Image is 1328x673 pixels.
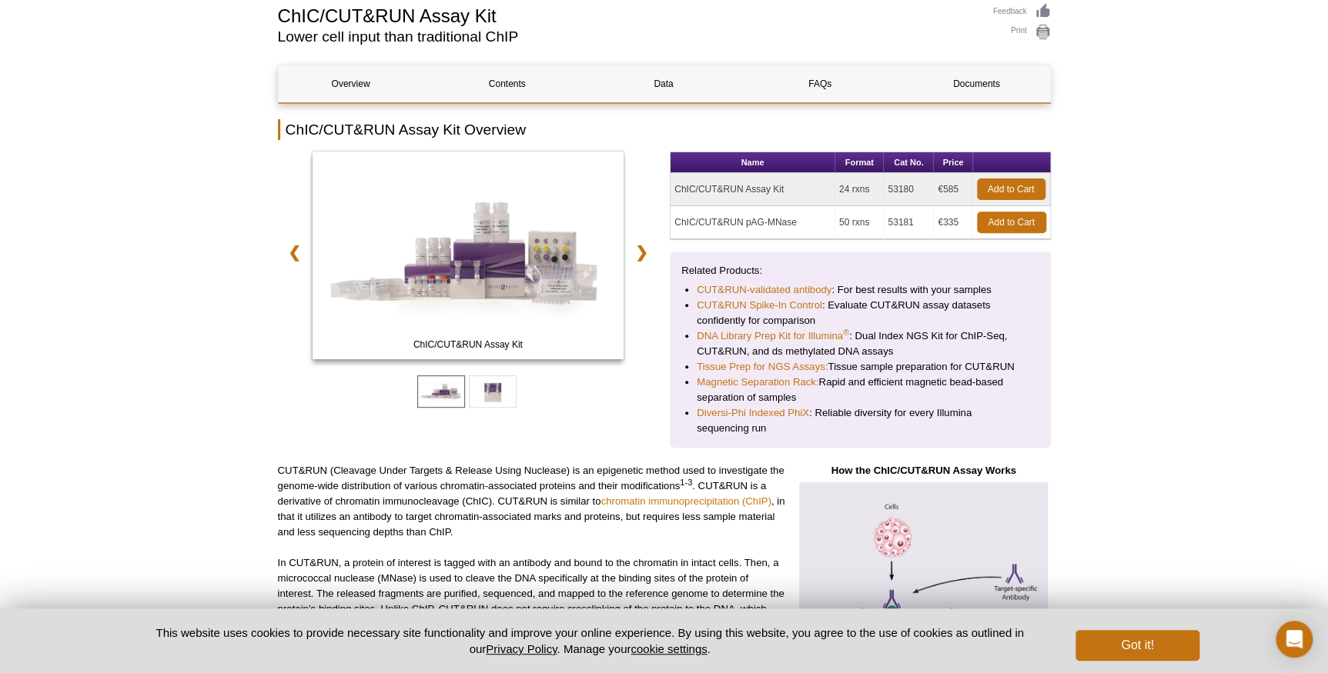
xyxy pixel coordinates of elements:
a: Magnetic Separation Rack: [697,375,818,390]
th: Cat No. [884,152,934,173]
td: ChIC/CUT&RUN pAG-MNase [671,206,835,239]
th: Price [934,152,972,173]
a: chromatin immunoprecipitation (ChIP) [600,495,771,507]
a: ChIC/CUT&RUN Assay Kit [313,152,624,364]
a: Overview [279,65,423,102]
h2: Lower cell input than traditional ChIP [278,30,978,44]
p: This website uses cookies to provide necessary site functionality and improve your online experie... [129,625,1051,657]
a: Tissue Prep for NGS Assays: [697,359,828,375]
a: Contents [435,65,580,102]
div: Open Intercom Messenger [1276,621,1313,658]
sup: 1-3 [680,478,692,487]
h1: ChIC/CUT&RUN Assay Kit [278,3,978,26]
button: Got it! [1075,630,1199,661]
a: ❯ [625,235,658,270]
li: : Dual Index NGS Kit for ChIP-Seq, CUT&RUN, and ds methylated DNA assays [697,328,1024,359]
a: CUT&RUN Spike-In Control [697,298,822,313]
p: Related Products: [681,263,1039,278]
a: ❮ [278,235,311,270]
a: Add to Cart [977,212,1046,233]
a: FAQs [748,65,892,102]
li: Tissue sample preparation for CUT&RUN [697,359,1024,375]
img: ChIC/CUT&RUN Assay Kit [313,152,624,359]
td: 24 rxns [835,173,884,206]
li: : Reliable diversity for every Illumina sequencing run [697,405,1024,436]
li: Rapid and efficient magnetic bead-based separation of samples [697,375,1024,405]
a: Privacy Policy [486,642,557,655]
td: 53181 [884,206,934,239]
a: Data [591,65,736,102]
p: CUT&RUN (Cleavage Under Targets & Release Using Nuclease) is an epigenetic method used to investi... [278,463,785,540]
a: Documents [904,65,1049,102]
td: €335 [934,206,972,239]
a: Add to Cart [977,178,1045,200]
li: : For best results with your samples [697,282,1024,298]
td: 50 rxns [835,206,884,239]
a: DNA Library Prep Kit for Illumina® [697,328,849,344]
td: 53180 [884,173,934,206]
li: : Evaluate CUT&RUN assay datasets confidently for comparison [697,298,1024,328]
th: Name [671,152,835,173]
a: Diversi-Phi Indexed PhiX [697,405,809,421]
button: cookie settings [631,642,707,655]
a: Print [993,24,1051,41]
th: Format [835,152,884,173]
td: €585 [934,173,972,206]
h2: ChIC/CUT&RUN Assay Kit Overview [278,119,1051,140]
a: CUT&RUN-validated antibody [697,282,831,298]
strong: How the ChIC/CUT&RUN Assay Works [831,465,1015,476]
td: ChIC/CUT&RUN Assay Kit [671,173,835,206]
sup: ® [843,328,849,337]
p: In CUT&RUN, a protein of interest is tagged with an antibody and bound to the chromatin in intact... [278,555,785,632]
a: Feedback [993,3,1051,20]
span: ChIC/CUT&RUN Assay Kit [316,337,621,352]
